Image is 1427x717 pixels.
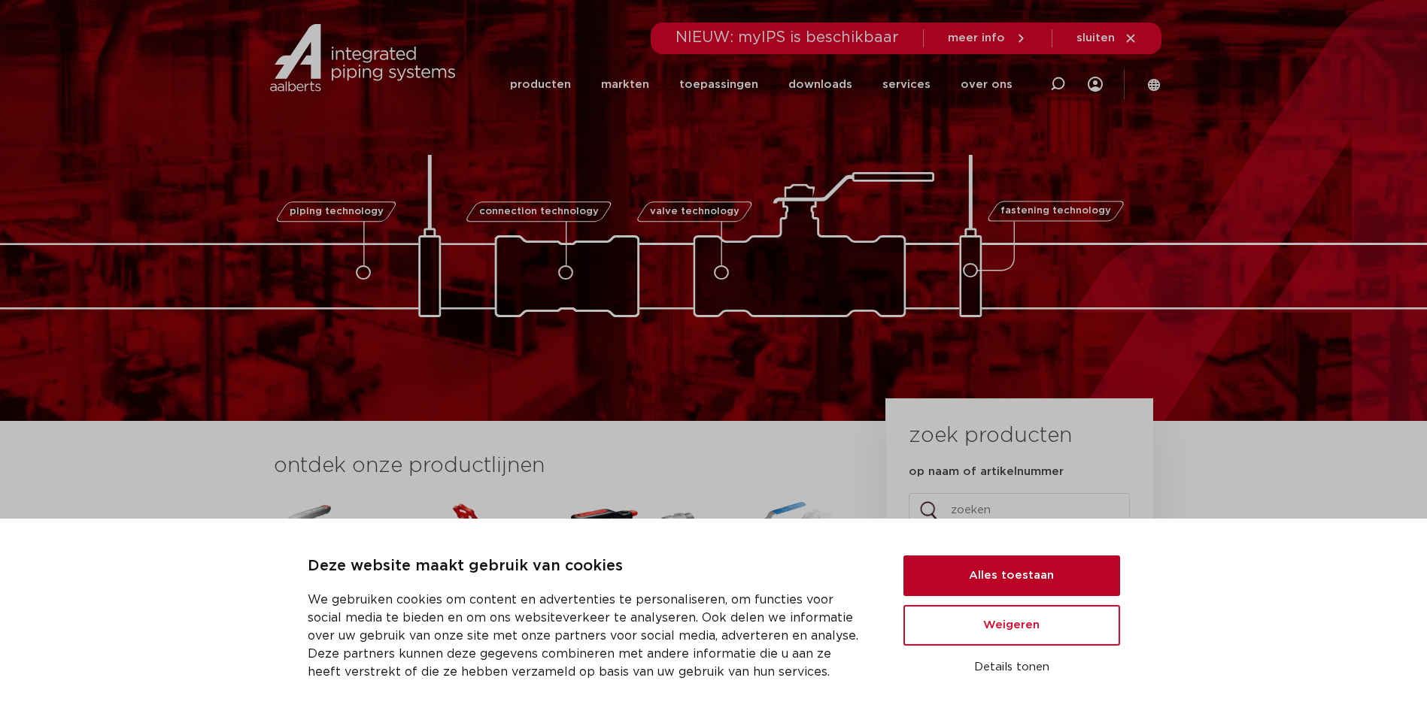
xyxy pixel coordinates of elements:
a: sluiten [1076,32,1137,45]
span: fastening technology [1000,207,1111,216]
h3: ontdek onze productlijnen [274,451,835,481]
button: Weigeren [903,605,1120,646]
a: toepassingen [679,56,758,113]
p: Deze website maakt gebruik van cookies [308,555,867,579]
p: We gebruiken cookies om content en advertenties te personaliseren, om functies voor social media ... [308,591,867,681]
span: sluiten [1076,32,1115,44]
h3: zoek producten [909,421,1072,451]
a: meer info [948,32,1028,45]
a: over ons [961,56,1013,113]
button: Details tonen [903,655,1120,680]
a: services [882,56,931,113]
span: meer info [948,32,1005,44]
span: NIEUW: myIPS is beschikbaar [676,30,899,45]
label: op naam of artikelnummer [909,464,1064,480]
span: connection technology [478,207,598,216]
input: zoeken [909,493,1130,528]
button: Alles toestaan [903,555,1120,596]
nav: Menu [510,56,1013,113]
a: markten [601,56,649,113]
a: producten [510,56,571,113]
a: downloads [788,56,852,113]
span: valve technology [650,207,739,216]
span: piping technology [290,207,384,216]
